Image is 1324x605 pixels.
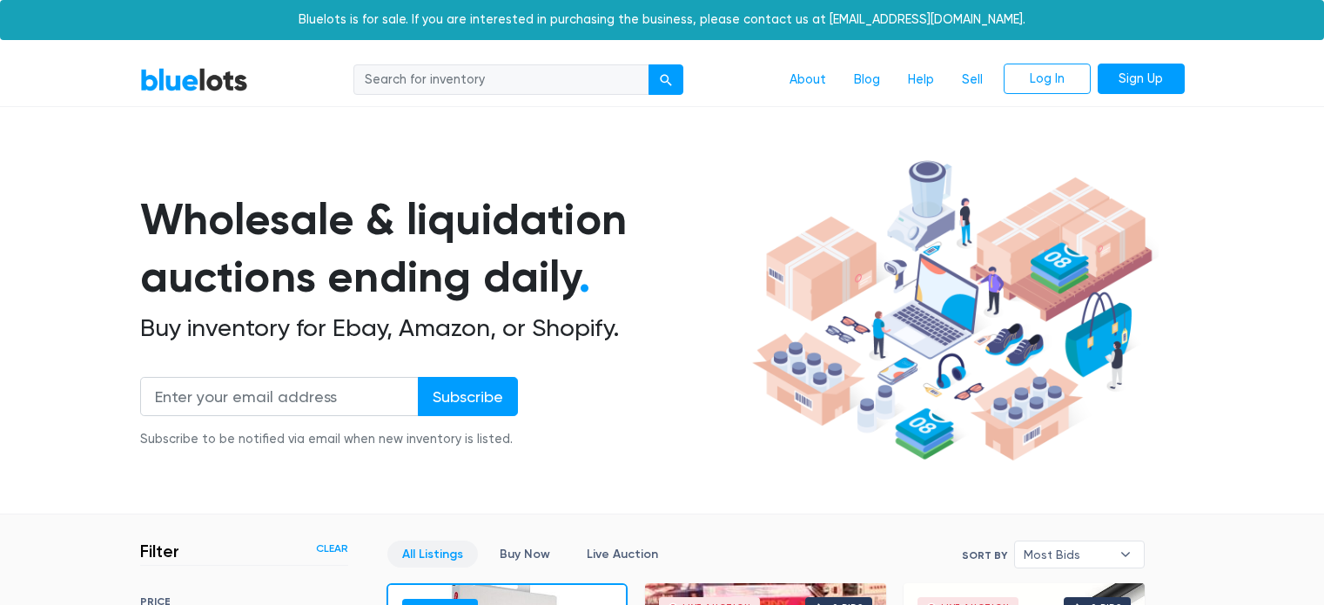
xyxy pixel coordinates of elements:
input: Subscribe [418,377,518,416]
label: Sort By [962,548,1007,563]
h2: Buy inventory for Ebay, Amazon, or Shopify. [140,313,746,343]
span: . [579,251,590,303]
a: Buy Now [485,541,565,568]
a: Sell [948,64,997,97]
h1: Wholesale & liquidation auctions ending daily [140,191,746,306]
a: Live Auction [572,541,673,568]
a: About [776,64,840,97]
input: Enter your email address [140,377,419,416]
a: Sign Up [1098,64,1185,95]
img: hero-ee84e7d0318cb26816c560f6b4441b76977f77a177738b4e94f68c95b2b83dbb.png [746,152,1159,469]
a: Clear [316,541,348,556]
input: Search for inventory [353,64,649,96]
a: Help [894,64,948,97]
a: All Listings [387,541,478,568]
a: BlueLots [140,67,248,92]
b: ▾ [1107,541,1144,568]
a: Log In [1004,64,1091,95]
a: Blog [840,64,894,97]
span: Most Bids [1024,541,1111,568]
h3: Filter [140,541,179,561]
div: Subscribe to be notified via email when new inventory is listed. [140,430,518,449]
